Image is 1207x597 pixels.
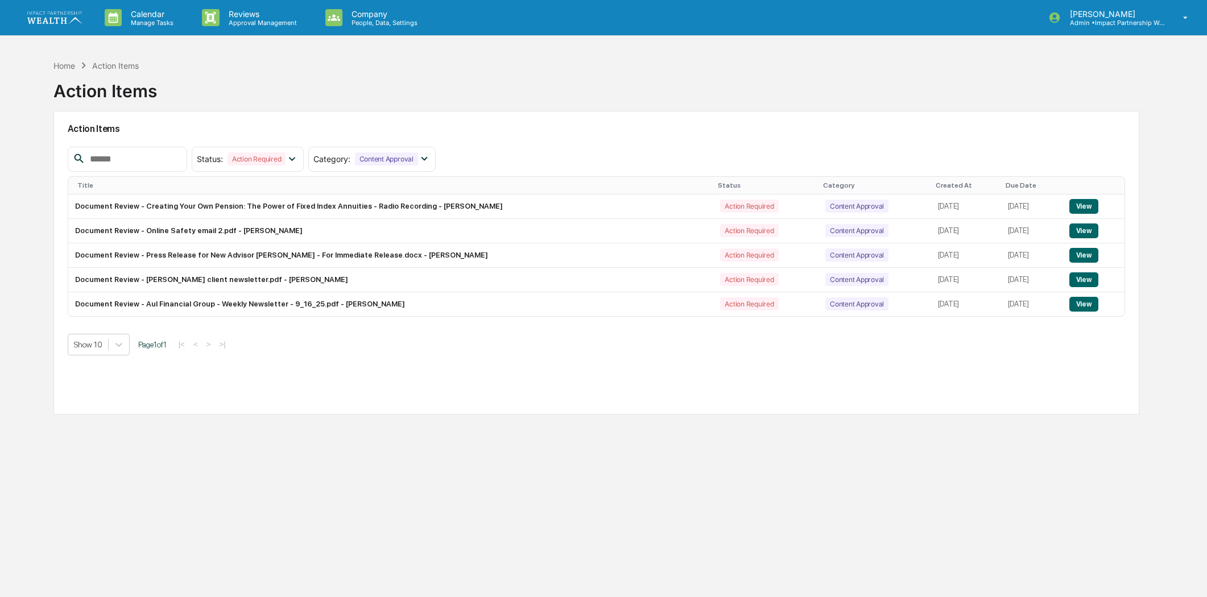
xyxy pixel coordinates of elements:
[720,248,778,262] div: Action Required
[1069,300,1098,308] a: View
[203,339,214,349] button: >
[228,152,286,165] div: Action Required
[1001,268,1063,292] td: [DATE]
[825,200,888,213] div: Content Approval
[68,268,714,292] td: Document Review - [PERSON_NAME] client newsletter.pdf - [PERSON_NAME]
[1001,292,1063,316] td: [DATE]
[1001,219,1063,243] td: [DATE]
[718,181,814,189] div: Status
[825,273,888,286] div: Content Approval
[931,268,1001,292] td: [DATE]
[220,19,303,27] p: Approval Management
[1069,248,1098,263] button: View
[68,194,714,219] td: Document Review - Creating Your Own Pension: The Power of Fixed Index Annuities - Radio Recording...
[720,224,778,237] div: Action Required
[931,292,1001,316] td: [DATE]
[1171,559,1201,590] iframe: Open customer support
[1061,19,1167,27] p: Admin • Impact Partnership Wealth
[175,339,188,349] button: |<
[68,292,714,316] td: Document Review - Aul Financial Group - Weekly Newsletter - 9_16_25.pdf - [PERSON_NAME]
[1069,223,1098,238] button: View
[931,243,1001,268] td: [DATE]
[68,123,1126,134] h2: Action Items
[1069,199,1098,214] button: View
[823,181,927,189] div: Category
[77,181,709,189] div: Title
[931,219,1001,243] td: [DATE]
[825,224,888,237] div: Content Approval
[197,154,223,164] span: Status :
[342,9,423,19] p: Company
[825,248,888,262] div: Content Approval
[220,9,303,19] p: Reviews
[53,72,157,101] div: Action Items
[92,61,139,71] div: Action Items
[27,11,82,23] img: logo
[936,181,997,189] div: Created At
[355,152,418,165] div: Content Approval
[313,154,350,164] span: Category :
[1001,243,1063,268] td: [DATE]
[216,339,229,349] button: >|
[1061,9,1167,19] p: [PERSON_NAME]
[1069,272,1098,287] button: View
[342,19,423,27] p: People, Data, Settings
[1069,297,1098,312] button: View
[1001,194,1063,219] td: [DATE]
[68,219,714,243] td: Document Review - Online Safety email 2.pdf - [PERSON_NAME]
[122,9,179,19] p: Calendar
[931,194,1001,219] td: [DATE]
[53,61,75,71] div: Home
[1006,181,1058,189] div: Due Date
[720,200,778,213] div: Action Required
[68,243,714,268] td: Document Review - Press Release for New Advisor [PERSON_NAME] - For Immediate Release.docx - [PER...
[825,297,888,310] div: Content Approval
[138,340,167,349] span: Page 1 of 1
[1069,202,1098,210] a: View
[1069,251,1098,259] a: View
[1069,226,1098,235] a: View
[1069,275,1098,284] a: View
[122,19,179,27] p: Manage Tasks
[720,273,778,286] div: Action Required
[190,339,201,349] button: <
[720,297,778,310] div: Action Required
